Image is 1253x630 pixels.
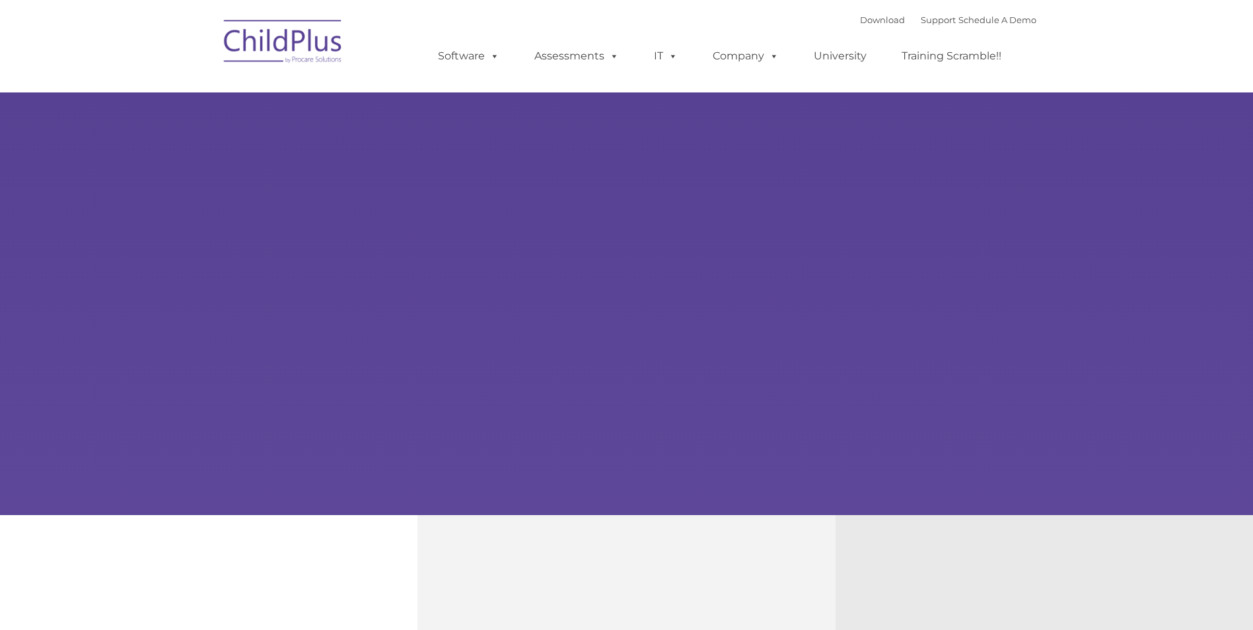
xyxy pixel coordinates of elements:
a: Training Scramble!! [888,43,1015,69]
a: Software [425,43,513,69]
a: University [801,43,880,69]
a: IT [641,43,691,69]
font: | [860,15,1036,25]
a: Support [921,15,956,25]
a: Company [699,43,792,69]
a: Assessments [521,43,632,69]
a: Download [860,15,905,25]
a: Schedule A Demo [958,15,1036,25]
img: ChildPlus by Procare Solutions [217,11,349,77]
